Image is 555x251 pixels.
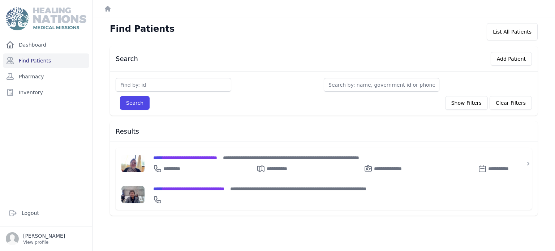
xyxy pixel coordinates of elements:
button: Show Filters [445,96,488,110]
a: Pharmacy [3,69,89,84]
button: Add Patient [491,52,532,66]
p: [PERSON_NAME] [23,232,65,239]
input: Search by: name, government id or phone [324,78,439,92]
button: Clear Filters [490,96,532,110]
a: [PERSON_NAME] View profile [6,232,86,245]
h1: Find Patients [110,23,175,35]
a: Logout [6,206,86,220]
a: Dashboard [3,38,89,52]
h3: Results [116,127,532,136]
button: Search [120,96,150,110]
h3: Search [116,55,138,63]
a: Find Patients [3,53,89,68]
img: HzSPAM7ywmBvAAAAJXRFWHRkYXRlOmNyZWF0ZQAyMDIzLTEyLTE4VDE1OjMyOjQ4KzAwOjAwehAGzQAAACV0RVh0ZGF0ZTptb... [121,155,145,172]
input: Find by: id [116,78,231,92]
img: Medical Missions EMR [6,7,86,30]
div: List All Patients [487,23,538,40]
img: D4v4meqScJw+AAAAJXRFWHRkYXRlOmNyZWF0ZQAyMDI0LTAyLTIzVDE0OjUzOjM1KzAwOjAwwhxj0wAAACV0RVh0ZGF0ZTptb... [121,186,145,203]
a: Inventory [3,85,89,100]
p: View profile [23,239,65,245]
